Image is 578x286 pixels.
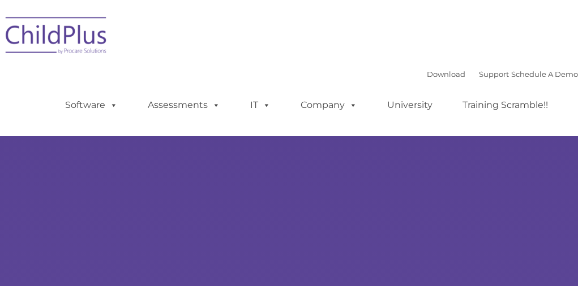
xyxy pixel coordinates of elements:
a: Download [427,70,465,79]
a: University [376,94,444,116]
a: Company [289,94,369,116]
font: | [427,70,578,79]
a: IT [239,94,282,116]
a: Training Scramble!! [451,94,559,116]
a: Software [54,94,129,116]
a: Schedule A Demo [511,70,578,79]
a: Support [479,70,509,79]
a: Assessments [136,94,232,116]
